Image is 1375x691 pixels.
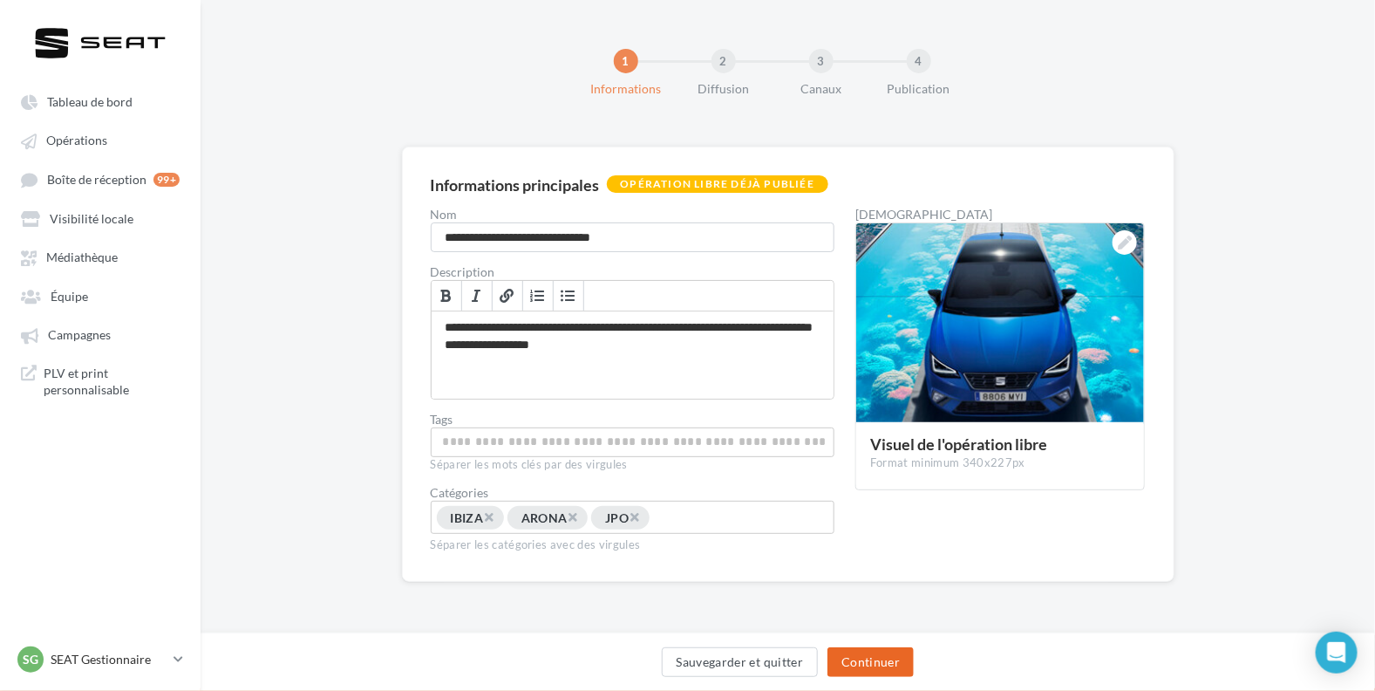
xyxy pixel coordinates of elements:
span: Boîte de réception [47,172,146,187]
a: Opérations [10,124,190,155]
a: Visibilité locale [10,202,190,234]
a: Insérer/Supprimer une liste à puces [554,281,584,311]
div: Publication [863,80,975,98]
span: SG [23,651,38,668]
div: Canaux [766,80,877,98]
div: Séparer les catégories avec des virgules [431,534,835,553]
label: Nom [431,209,835,221]
div: Choisissez une catégorie [431,501,835,534]
a: Équipe [10,280,190,311]
span: Visibilité locale [50,211,133,226]
span: ARONA [521,510,568,525]
input: Choisissez une catégorie [651,509,781,529]
div: 99+ [153,173,180,187]
label: Description [431,266,835,278]
a: Lien [493,281,523,311]
span: × [483,509,494,525]
a: Médiathèque [10,241,190,272]
div: 4 [907,49,931,73]
a: Insérer/Supprimer une liste numérotée [523,281,554,311]
span: Opérations [46,133,107,148]
div: Permet de préciser les enjeux de la campagne à vos affiliés [432,311,834,399]
div: Catégories [431,487,835,499]
div: Informations principales [431,177,600,193]
div: Diffusion [668,80,779,98]
span: Équipe [51,289,88,304]
a: Campagnes [10,318,190,350]
div: Permet aux affiliés de trouver l'opération libre plus facilement [431,428,835,457]
a: PLV et print personnalisable [10,358,190,406]
div: [DEMOGRAPHIC_DATA] [855,209,1145,221]
a: Italique (Ctrl+I) [462,281,493,311]
div: Séparer les mots clés par des virgules [431,457,835,473]
span: Tableau de bord [47,94,133,109]
div: 2 [711,49,736,73]
label: Tags [431,414,835,426]
p: SEAT Gestionnaire [51,651,167,668]
button: Sauvegarder et quitter [662,647,819,677]
a: Boîte de réception 99+ [10,163,190,195]
a: Gras (Ctrl+B) [432,281,462,311]
div: 1 [614,49,638,73]
div: Format minimum 340x227px [870,455,1130,471]
span: Médiathèque [46,250,118,265]
span: IBIZA [451,510,484,525]
div: 3 [809,49,834,73]
div: Informations [570,80,682,98]
span: × [568,509,578,525]
span: × [629,509,639,525]
a: Tableau de bord [10,86,190,117]
input: Permet aux affiliés de trouver l'opération libre plus facilement [435,432,831,452]
button: Continuer [827,647,914,677]
div: Opération libre déjà publiée [607,175,829,193]
div: Visuel de l'opération libre [870,436,1130,452]
span: Campagnes [48,328,111,343]
a: SG SEAT Gestionnaire [14,643,187,676]
span: PLV et print personnalisable [44,365,180,399]
div: Open Intercom Messenger [1316,632,1358,674]
span: JPO [605,510,629,525]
